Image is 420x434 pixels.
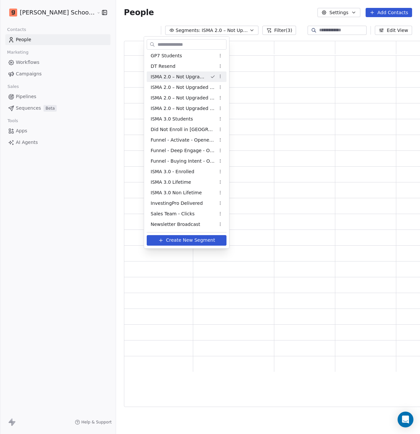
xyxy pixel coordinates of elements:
[151,221,200,228] span: Newsletter Broadcast
[151,63,175,70] span: DT Resend
[151,168,194,175] span: ISMA 3.0 - Enrolled
[151,147,215,154] span: Funnel - Deep Engage - Open Last 7 Days
[151,179,191,186] span: ISMA 3.0 Lifetime
[151,210,195,217] span: Sales Team - Clicks
[151,84,215,91] span: ISMA 2.0 – Not Upgraded - Signed up but did not attend
[151,137,215,144] span: Funnel - Activate - Opened Last 7 days
[151,105,215,112] span: ISMA 2.0 – Not Upgraded - Did not signup
[151,200,203,207] span: InvestingPro Delivered
[151,189,202,196] span: ISMA 3.0 Non Lifetime
[151,52,182,59] span: GP7 Students
[151,95,215,101] span: ISMA 2.0 – Not Upgraded - Attended but did not upgrade
[151,126,215,133] span: Did Not Enroll in [GEOGRAPHIC_DATA]
[151,116,193,122] span: ISMA 3.0 Students
[166,237,215,244] span: Create New Segment
[151,158,215,165] span: Funnel - Buying Intent - Open Last 7 Days
[151,73,205,80] span: ISMA 2.0 – Not Upgraded
[147,235,226,246] button: Create New Segment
